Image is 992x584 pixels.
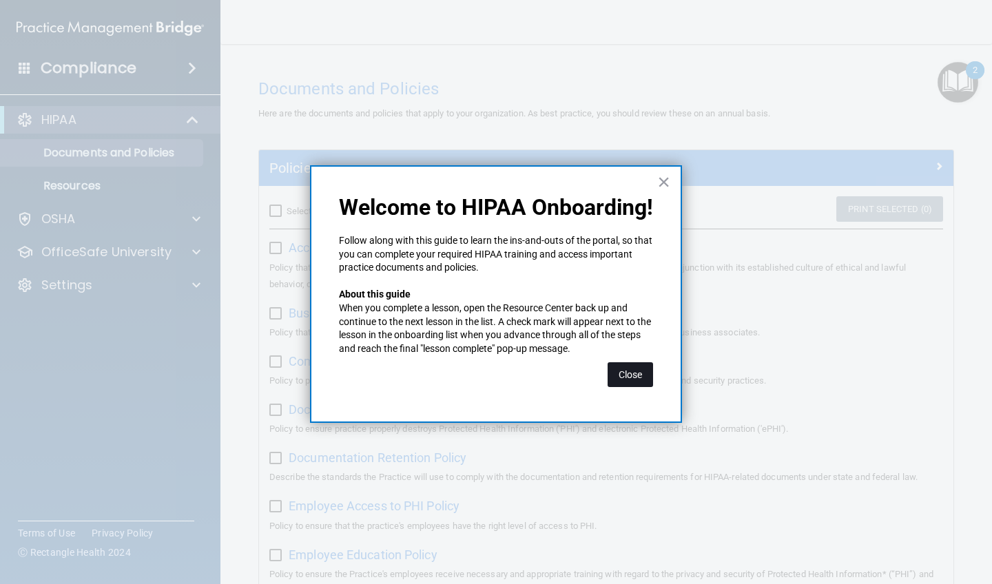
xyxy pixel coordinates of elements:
button: Close [657,171,670,193]
p: When you complete a lesson, open the Resource Center back up and continue to the next lesson in t... [339,302,653,355]
p: Follow along with this guide to learn the ins-and-outs of the portal, so that you can complete yo... [339,234,653,275]
button: Close [608,362,653,387]
p: Welcome to HIPAA Onboarding! [339,194,653,220]
strong: About this guide [339,289,411,300]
